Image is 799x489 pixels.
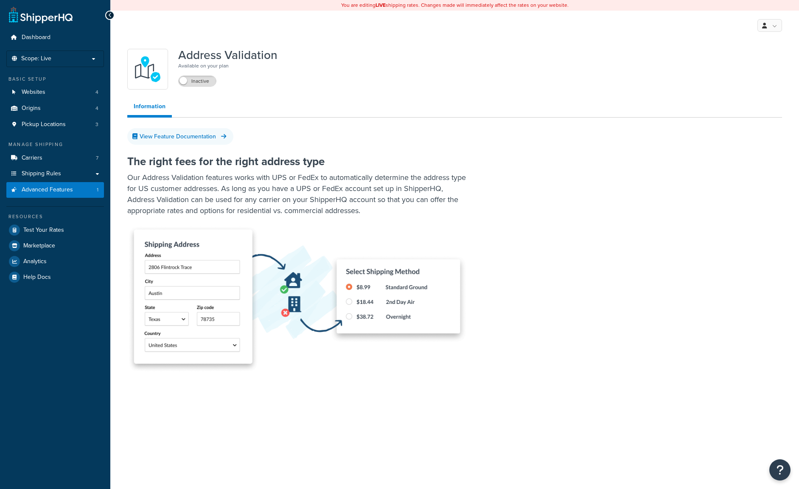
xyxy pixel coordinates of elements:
img: Dynamic Address Lookup [127,227,467,372]
a: Test Your Rates [6,222,104,238]
span: Pickup Locations [22,121,66,128]
a: Help Docs [6,270,104,285]
button: Open Resource Center [769,459,791,481]
span: Test Your Rates [23,227,64,234]
b: LIVE [376,1,386,9]
a: Origins4 [6,101,104,116]
h1: Address Validation [178,49,278,62]
span: Websites [22,89,45,96]
a: View Feature Documentation [127,128,233,145]
a: Websites4 [6,84,104,100]
a: Advanced Features1 [6,182,104,198]
label: Inactive [179,76,216,86]
a: Carriers7 [6,150,104,166]
span: Help Docs [23,274,51,281]
a: Dashboard [6,30,104,45]
img: kIG8fy0lQAAAABJRU5ErkJggg== [133,54,163,84]
span: 3 [95,121,98,128]
p: Available on your plan [178,62,278,70]
span: Shipping Rules [22,170,61,177]
span: 4 [95,89,98,96]
li: Origins [6,101,104,116]
div: Resources [6,213,104,220]
a: Analytics [6,254,104,269]
p: Our Address Validation features works with UPS or FedEx to automatically determine the address ty... [127,172,467,216]
span: Carriers [22,155,42,162]
span: Marketplace [23,242,55,250]
li: Pickup Locations [6,117,104,132]
span: Scope: Live [21,55,51,62]
li: Advanced Features [6,182,104,198]
a: Pickup Locations3 [6,117,104,132]
li: Carriers [6,150,104,166]
h2: The right fees for the right address type [127,155,757,168]
span: 1 [97,186,98,194]
a: Marketplace [6,238,104,253]
div: Manage Shipping [6,141,104,148]
a: Shipping Rules [6,166,104,182]
span: 7 [96,155,98,162]
span: 4 [95,105,98,112]
a: Information [127,98,172,118]
div: Basic Setup [6,76,104,83]
span: Analytics [23,258,47,265]
span: Dashboard [22,34,50,41]
li: Websites [6,84,104,100]
span: Origins [22,105,41,112]
span: Advanced Features [22,186,73,194]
